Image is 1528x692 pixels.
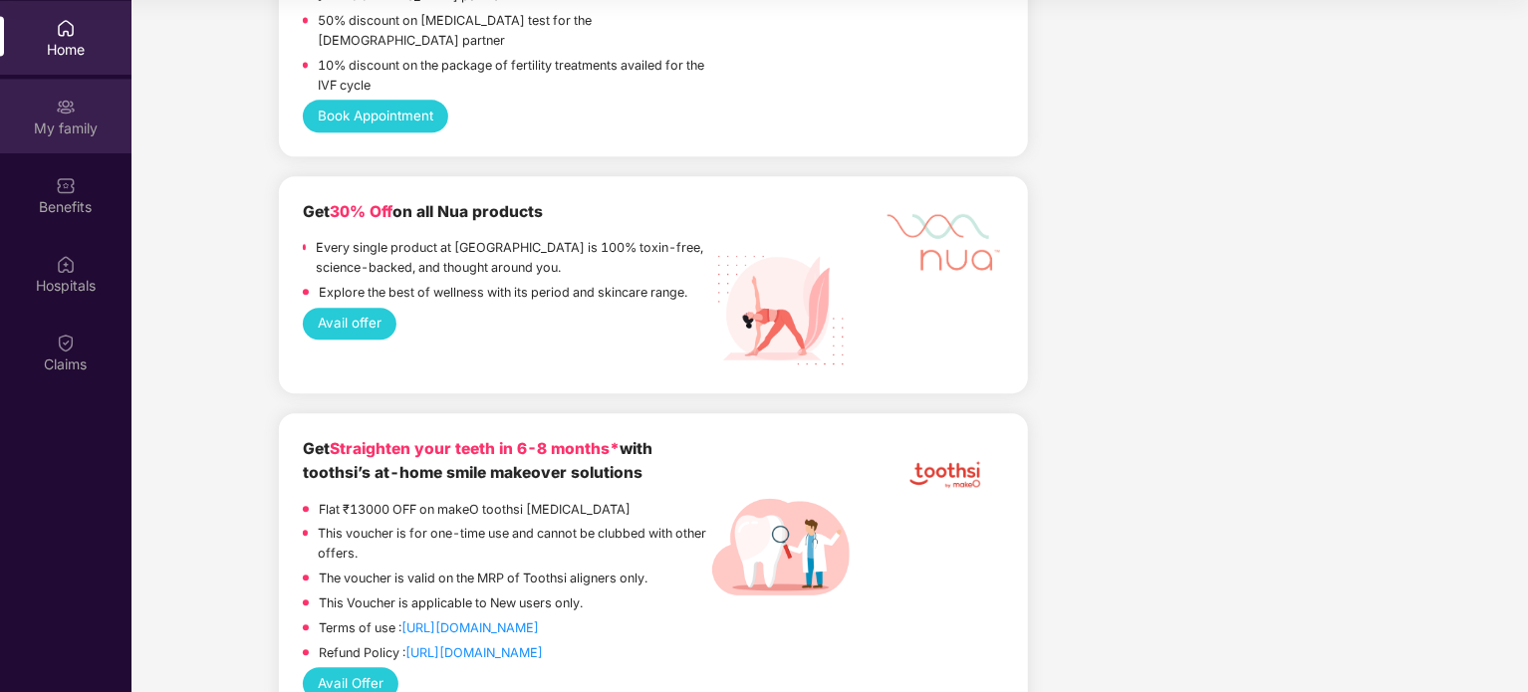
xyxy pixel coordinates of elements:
[303,100,449,131] button: Book Appointment
[319,593,583,613] p: This Voucher is applicable to New users only.
[319,618,539,638] p: Terms of use :
[711,240,851,379] img: Nua%20Products.png
[318,11,712,51] p: 50% discount on [MEDICAL_DATA] test for the [DEMOGRAPHIC_DATA] partner
[887,200,1003,277] img: Mask%20Group%20527.png
[319,283,687,303] p: Explore the best of wellness with its period and skincare range.
[303,439,652,483] b: Get with toothsi’s at-home smile makeover solutions
[319,500,631,520] p: Flat ₹13000 OFF on makeO toothsi [MEDICAL_DATA]
[319,569,647,588] p: The voucher is valid on the MRP of Toothsi aligners only.
[303,308,397,340] button: Avail offer
[56,175,76,195] img: svg+xml;base64,PHN2ZyBpZD0iQmVuZWZpdHMiIHhtbG5zPSJodHRwOi8vd3d3LnczLm9yZy8yMDAwL3N2ZyIgd2lkdGg9Ij...
[318,56,711,96] p: 10% discount on the package of fertility treatments availed for the IVF cycle
[318,524,711,564] p: This voucher is for one-time use and cannot be clubbed with other offers.
[887,437,1003,513] img: tootshi.png
[330,202,392,221] span: 30% Off
[56,254,76,274] img: svg+xml;base64,PHN2ZyBpZD0iSG9zcGl0YWxzIiB4bWxucz0iaHR0cDovL3d3dy53My5vcmcvMjAwMC9zdmciIHdpZHRoPS...
[56,333,76,352] img: svg+xml;base64,PHN2ZyBpZD0iQ2xhaW0iIHhtbG5zPSJodHRwOi8vd3d3LnczLm9yZy8yMDAwL3N2ZyIgd2lkdGg9IjIwIi...
[405,645,543,660] a: [URL][DOMAIN_NAME]
[401,620,539,635] a: [URL][DOMAIN_NAME]
[319,643,543,663] p: Refund Policy :
[711,477,851,616] img: male-dentist-holding-magnifier-while-doing-tooth-research%202.png
[56,97,76,116] img: svg+xml;base64,PHN2ZyB3aWR0aD0iMjAiIGhlaWdodD0iMjAiIHZpZXdCb3g9IjAgMCAyMCAyMCIgZmlsbD0ibm9uZSIgeG...
[316,238,711,278] p: Every single product at [GEOGRAPHIC_DATA] is 100% toxin-free, science-backed, and thought around ...
[56,18,76,38] img: svg+xml;base64,PHN2ZyBpZD0iSG9tZSIgeG1sbnM9Imh0dHA6Ly93d3cudzMub3JnLzIwMDAvc3ZnIiB3aWR0aD0iMjAiIG...
[303,202,543,221] b: Get on all Nua products
[330,439,620,458] span: Straighten your teeth in 6-8 months*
